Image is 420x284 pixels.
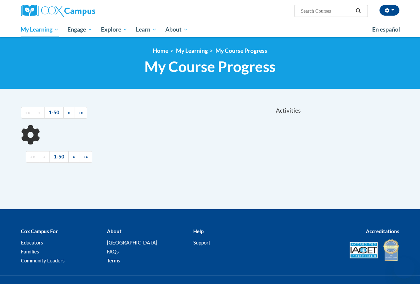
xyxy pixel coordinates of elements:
[44,107,64,119] a: 1-50
[67,26,92,34] span: Engage
[193,239,210,245] a: Support
[49,151,69,163] a: 1-50
[368,23,404,37] a: En español
[101,26,127,34] span: Explore
[161,22,192,37] a: About
[68,110,70,115] span: »
[34,107,45,119] a: Previous
[63,107,74,119] a: Next
[136,26,157,34] span: Learn
[366,228,399,234] b: Accreditations
[78,110,83,115] span: »»
[107,257,120,263] a: Terms
[25,110,30,115] span: ««
[16,22,404,37] div: Main menu
[131,22,161,37] a: Learn
[21,228,58,234] b: Cox Campus For
[43,154,45,159] span: «
[26,151,39,163] a: Begining
[21,5,140,17] a: Cox Campus
[379,5,399,16] button: Account Settings
[215,47,267,54] a: My Course Progress
[300,7,353,15] input: Search Courses
[30,154,35,159] span: ««
[193,228,204,234] b: Help
[350,242,378,258] img: Accredited IACET® Provider
[21,107,34,119] a: Begining
[21,5,95,17] img: Cox Campus
[17,22,63,37] a: My Learning
[97,22,132,37] a: Explore
[144,58,276,75] span: My Course Progress
[165,26,188,34] span: About
[107,239,157,245] a: [GEOGRAPHIC_DATA]
[21,26,59,34] span: My Learning
[79,151,92,163] a: End
[21,257,65,263] a: Community Leaders
[83,154,88,159] span: »»
[393,257,415,279] iframe: Button to launch messaging window
[107,228,122,234] b: About
[21,239,43,245] a: Educators
[176,47,208,54] a: My Learning
[68,151,79,163] a: Next
[353,7,363,15] button: Search
[107,248,119,254] a: FAQs
[38,110,41,115] span: «
[383,238,399,262] img: IDA® Accredited
[372,26,400,33] span: En español
[153,47,168,54] a: Home
[21,248,39,254] a: Families
[63,22,97,37] a: Engage
[276,107,301,114] span: Activities
[74,107,87,119] a: End
[39,151,50,163] a: Previous
[73,154,75,159] span: »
